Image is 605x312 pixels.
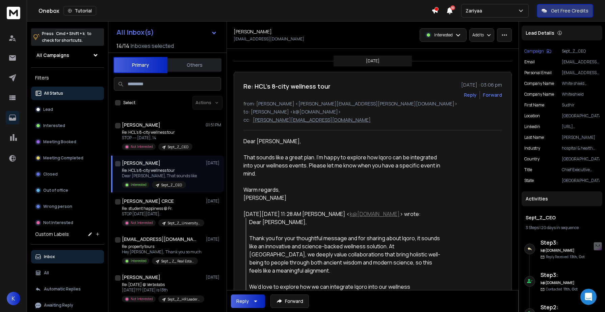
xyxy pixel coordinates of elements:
[243,100,502,107] p: from: [PERSON_NAME] <[PERSON_NAME][EMAIL_ADDRESS][PERSON_NAME][DOMAIN_NAME]>
[44,303,73,308] p: Awaiting Reply
[472,32,484,38] p: Add to
[450,5,455,10] span: 50
[31,49,104,62] button: All Campaigns
[546,287,578,292] p: Contacted
[31,216,104,229] button: Not Interested
[31,73,104,83] h3: Filters
[43,123,65,128] p: Interested
[562,146,600,151] p: hospital & health care
[243,137,441,202] div: Dear [PERSON_NAME], That sounds like a great plan. I'm happy to explore how Iqoro can be integrat...
[483,92,502,98] div: Forward
[562,156,600,162] p: [GEOGRAPHIC_DATA]
[131,297,153,302] p: Not Interested
[541,248,600,253] h6: k@[DOMAIN_NAME]
[231,294,265,308] button: Reply
[562,178,600,183] p: [GEOGRAPHIC_DATA]
[42,30,91,44] p: Press to check for shortcuts.
[524,178,534,183] p: state
[161,183,182,188] p: Sept_Z_CEO
[31,282,104,296] button: Automatic Replies
[206,198,221,204] p: [DATE]
[131,144,153,149] p: Not Interested
[36,52,69,59] h1: All Campaigns
[253,117,371,123] p: [PERSON_NAME][EMAIL_ADDRESS][DOMAIN_NAME]
[243,82,331,91] h1: Re: HCL's 8-city wellness tour
[524,49,551,54] button: Campaign
[122,160,160,166] h1: [PERSON_NAME]
[537,4,593,18] button: Get Free Credits
[524,102,544,108] p: First Name
[551,7,588,14] p: Get Free Credits
[562,167,600,173] p: Chief Executive Officer
[43,220,73,225] p: Not Interested
[524,124,540,129] p: linkedin
[31,135,104,149] button: Meeting Booked
[122,236,196,243] h1: [EMAIL_ADDRESS][DOMAIN_NAME]
[55,30,86,37] span: Cmd + Shift + k
[31,119,104,132] button: Interested
[562,92,600,97] p: Whiteshield
[44,270,49,276] p: All
[562,81,600,86] p: White shield Enterprises
[131,258,147,263] p: Interested
[122,206,203,211] p: Re: student happiness @ Fr.
[563,287,578,291] span: 11th, Oct
[113,57,167,73] button: Primary
[43,139,76,145] p: Meeting Booked
[122,135,192,141] p: STOP ---- [DATE], 14
[236,298,249,305] div: Reply
[541,280,600,285] h6: k@[DOMAIN_NAME]
[541,303,600,311] h6: Step 2 :
[43,188,68,193] p: Out of office
[44,286,81,292] p: Automatic Replies
[206,160,221,166] p: [DATE]
[168,297,200,302] p: Sept_Z_HR Leaders_MW-10thOct_India
[562,49,600,54] p: Sept_Z_CEO
[43,155,83,161] p: Meeting Completed
[31,167,104,181] button: Closed
[526,30,554,36] p: Lead Details
[206,275,221,280] p: [DATE]
[131,42,174,50] h3: Inboxes selected
[168,145,188,150] p: Sept_Z_CEO
[243,117,250,123] p: cc:
[466,7,485,14] p: Zariyaa
[461,82,502,88] p: [DATE] : 03:06 pm
[7,292,20,305] span: K
[31,87,104,100] button: All Status
[206,237,221,242] p: [DATE]
[524,49,544,54] p: Campaign
[366,58,379,64] p: [DATE]
[524,146,540,151] p: industry
[31,299,104,312] button: Awaiting Reply
[35,231,69,238] h3: Custom Labels
[43,171,58,177] p: Closed
[249,283,441,307] div: We’d love to explore how we can integrate Iqoro into our wellness experiences and events. Thank y...
[234,36,304,42] p: [EMAIL_ADDRESS][DOMAIN_NAME]
[562,135,600,140] p: [PERSON_NAME]
[524,59,535,65] p: Email
[524,70,552,75] p: personal email
[526,225,539,230] span: 3 Steps
[43,204,72,209] p: Wrong person
[111,26,222,39] button: All Inbox(s)
[524,167,532,173] p: title
[31,200,104,213] button: Wrong person
[270,294,309,308] button: Forward
[562,70,600,75] p: [EMAIL_ADDRESS][DOMAIN_NAME]
[524,135,544,140] p: Last Name
[116,42,129,50] span: 14 / 14
[243,210,441,218] div: [DATE][DATE] 11:28 AM [PERSON_NAME] < > wrote:
[524,92,554,97] p: Company Name
[31,250,104,263] button: Inbox
[31,184,104,197] button: Out of office
[122,244,202,249] p: Re: property tours
[562,124,600,129] p: [URL][DOMAIN_NAME][PERSON_NAME]
[570,254,585,259] span: 13th, Oct
[526,214,598,221] h1: Sept_Z_CEO
[526,225,598,230] div: |
[243,108,502,115] p: to: [PERSON_NAME] <k@[DOMAIN_NAME]>
[562,113,600,119] p: [GEOGRAPHIC_DATA]
[167,58,221,72] button: Others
